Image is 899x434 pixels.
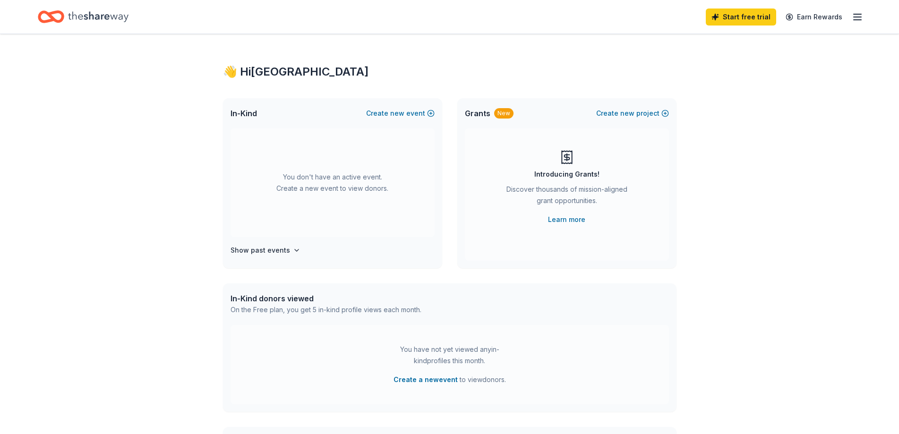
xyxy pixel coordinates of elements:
a: Learn more [548,214,585,225]
button: Createnewevent [366,108,435,119]
div: On the Free plan, you get 5 in-kind profile views each month. [231,304,421,315]
span: In-Kind [231,108,257,119]
div: Introducing Grants! [534,169,599,180]
div: In-Kind donors viewed [231,293,421,304]
a: Earn Rewards [780,9,848,26]
span: to view donors . [394,374,506,385]
span: new [620,108,634,119]
div: New [494,108,514,119]
div: 👋 Hi [GEOGRAPHIC_DATA] [223,64,676,79]
span: new [390,108,404,119]
button: Create a newevent [394,374,458,385]
div: You don't have an active event. Create a new event to view donors. [231,128,435,237]
div: You have not yet viewed any in-kind profiles this month. [391,344,509,366]
div: Discover thousands of mission-aligned grant opportunities. [503,184,631,210]
a: Start free trial [706,9,776,26]
button: Createnewproject [596,108,669,119]
a: Home [38,6,128,28]
span: Grants [465,108,490,119]
h4: Show past events [231,245,290,256]
button: Show past events [231,245,300,256]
